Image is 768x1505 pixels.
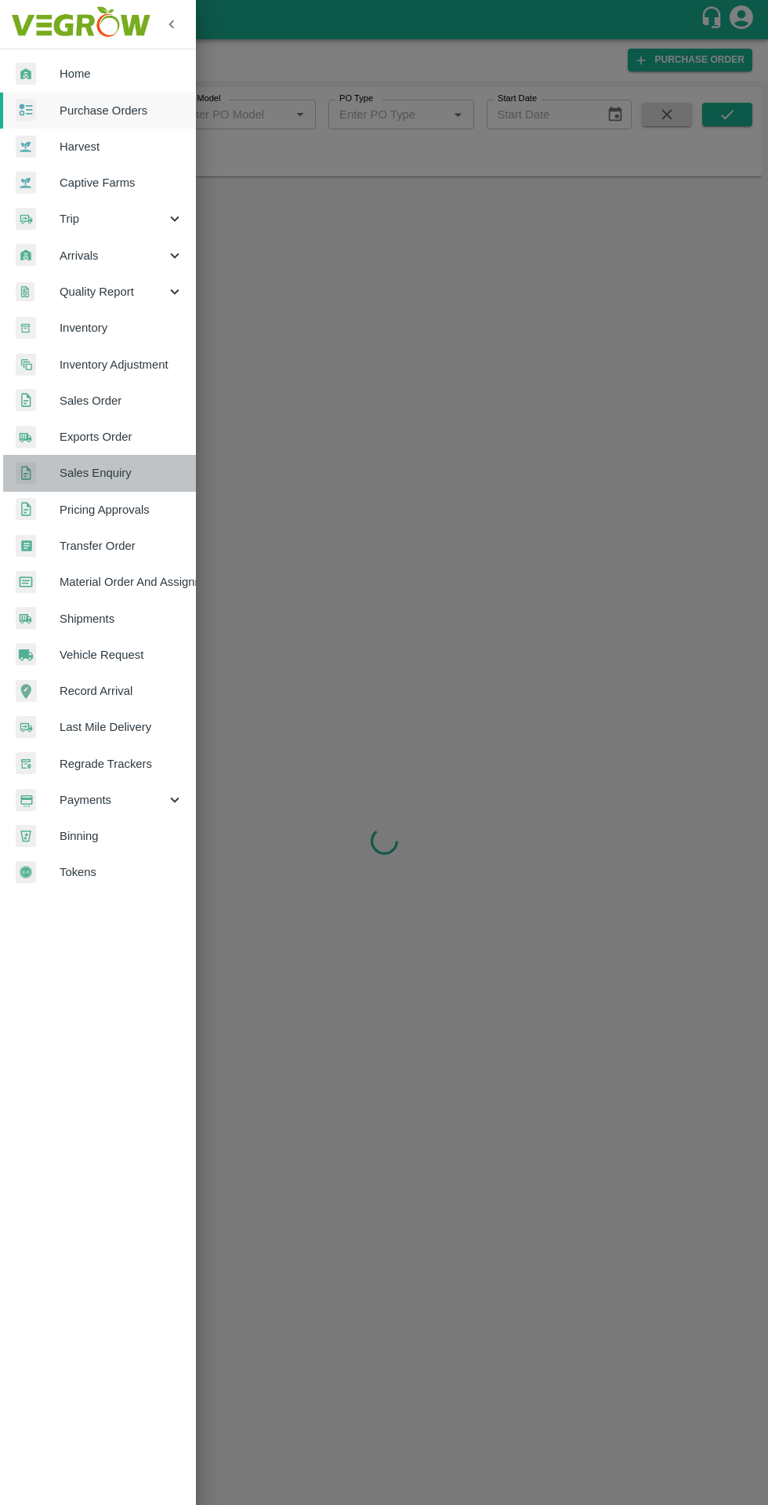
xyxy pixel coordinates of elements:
[16,535,36,558] img: whTransfer
[16,208,36,231] img: delivery
[16,389,36,412] img: sales
[60,646,183,663] span: Vehicle Request
[60,791,166,809] span: Payments
[60,610,183,627] span: Shipments
[16,353,36,376] img: inventory
[60,102,183,119] span: Purchase Orders
[16,825,36,847] img: bin
[16,861,36,884] img: tokens
[16,171,36,194] img: harvest
[60,827,183,845] span: Binning
[60,356,183,373] span: Inventory Adjustment
[16,135,36,158] img: harvest
[60,65,183,82] span: Home
[16,498,36,521] img: sales
[60,174,183,191] span: Captive Farms
[16,317,36,340] img: whInventory
[60,537,183,554] span: Transfer Order
[60,718,183,736] span: Last Mile Delivery
[16,607,36,630] img: shipments
[16,571,36,594] img: centralMaterial
[60,755,183,772] span: Regrade Trackers
[16,789,36,812] img: payment
[16,282,34,302] img: qualityReport
[60,428,183,445] span: Exports Order
[16,99,36,122] img: reciept
[16,63,36,85] img: whArrival
[60,464,183,482] span: Sales Enquiry
[16,244,36,267] img: whArrival
[16,716,36,739] img: delivery
[60,283,166,300] span: Quality Report
[16,752,36,775] img: whTracker
[60,682,183,700] span: Record Arrival
[16,643,36,666] img: vehicle
[60,319,183,336] span: Inventory
[60,392,183,409] span: Sales Order
[16,680,37,702] img: recordArrival
[60,210,166,227] span: Trip
[60,138,183,155] span: Harvest
[60,573,183,591] span: Material Order And Assignment
[60,501,183,518] span: Pricing Approvals
[60,247,166,264] span: Arrivals
[16,462,36,485] img: sales
[16,426,36,449] img: shipments
[60,863,183,881] span: Tokens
